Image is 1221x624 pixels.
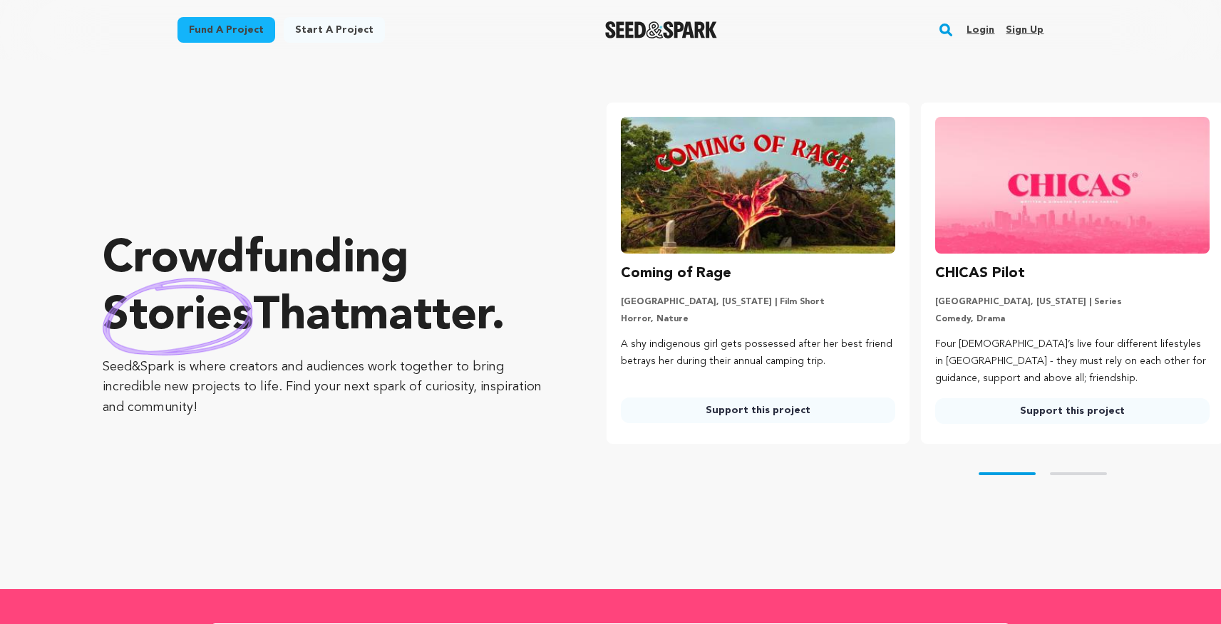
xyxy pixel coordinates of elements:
h3: Coming of Rage [621,262,731,285]
a: Fund a project [177,17,275,43]
img: hand sketched image [103,278,253,355]
a: Support this project [935,398,1210,424]
p: Horror, Nature [621,313,895,325]
img: CHICAS Pilot image [935,117,1210,254]
p: Comedy, Drama [935,313,1210,325]
p: Seed&Spark is where creators and audiences work together to bring incredible new projects to life... [103,357,550,418]
p: [GEOGRAPHIC_DATA], [US_STATE] | Series [935,296,1210,308]
img: Coming of Rage image [621,117,895,254]
img: Seed&Spark Logo Dark Mode [605,21,717,38]
p: A shy indigenous girl gets possessed after her best friend betrays her during their annual campin... [621,336,895,370]
a: Sign up [1006,19,1044,41]
p: Crowdfunding that . [103,232,550,345]
p: Four [DEMOGRAPHIC_DATA]’s live four different lifestyles in [GEOGRAPHIC_DATA] - they must rely on... [935,336,1210,387]
h3: CHICAS Pilot [935,262,1025,285]
a: Start a project [284,17,385,43]
p: [GEOGRAPHIC_DATA], [US_STATE] | Film Short [621,296,895,308]
a: Support this project [621,397,895,423]
a: Login [967,19,994,41]
a: Seed&Spark Homepage [605,21,717,38]
span: matter [349,294,491,340]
